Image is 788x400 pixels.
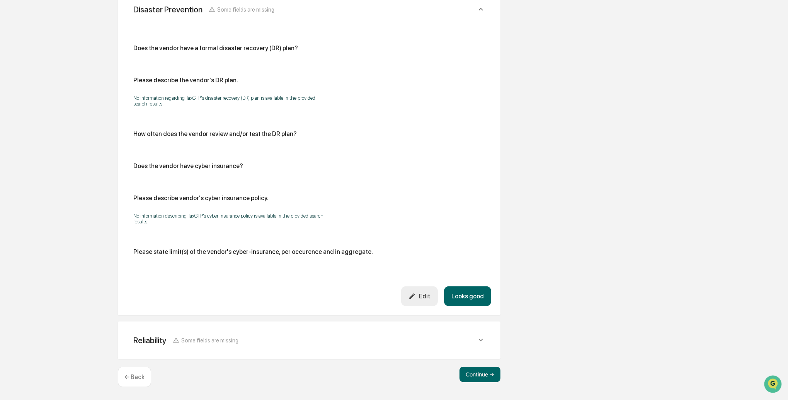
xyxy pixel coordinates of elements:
div: How often does the vendor review and/or test the DR plan? [133,130,297,138]
div: Disaster Prevention [133,5,203,14]
div: Edit [408,293,430,300]
div: Please describe the vendor's DR plan. [133,77,238,84]
div: 🖐️ [8,98,14,104]
img: 1746055101610-c473b297-6a78-478c-a979-82029cc54cd1 [8,59,22,73]
div: 🔎 [8,113,14,119]
span: Pylon [77,131,94,137]
p: ← Back [124,373,145,381]
button: Start new chat [131,61,141,71]
a: 🗄️Attestations [53,94,99,108]
div: Reliability [133,335,167,345]
span: Some fields are missing [181,337,238,344]
span: Preclearance [15,97,50,105]
div: Does the vendor have a formal disaster recovery (DR) plan? [133,44,298,52]
a: Powered byPylon [54,131,94,137]
div: Does the vendor have cyber insurance? [133,162,243,170]
button: Continue ➔ [460,367,500,382]
button: Edit [401,286,438,306]
div: Please describe vendor's cyber insurance policy. [133,194,269,202]
a: 🖐️Preclearance [5,94,53,108]
div: Start new chat [26,59,127,67]
div: Please state limit(s) of the vendor's cyber-insurance, per occurence and in aggregate. [133,248,373,255]
span: Attestations [64,97,96,105]
p: How can we help? [8,16,141,29]
span: Data Lookup [15,112,49,120]
button: Looks good [444,286,491,306]
p: No information regarding TaxGTP’s disaster recovery (DR) plan is available in the provided search... [133,95,327,107]
div: We're available if you need us! [26,67,98,73]
span: Some fields are missing [217,6,274,13]
p: No information describing TaxGTP’s cyber insurance policy is available in the provided search res... [133,213,327,225]
div: ReliabilitySome fields are missing [127,331,491,350]
iframe: Open customer support [763,374,784,395]
a: 🔎Data Lookup [5,109,52,123]
div: 🗄️ [56,98,62,104]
